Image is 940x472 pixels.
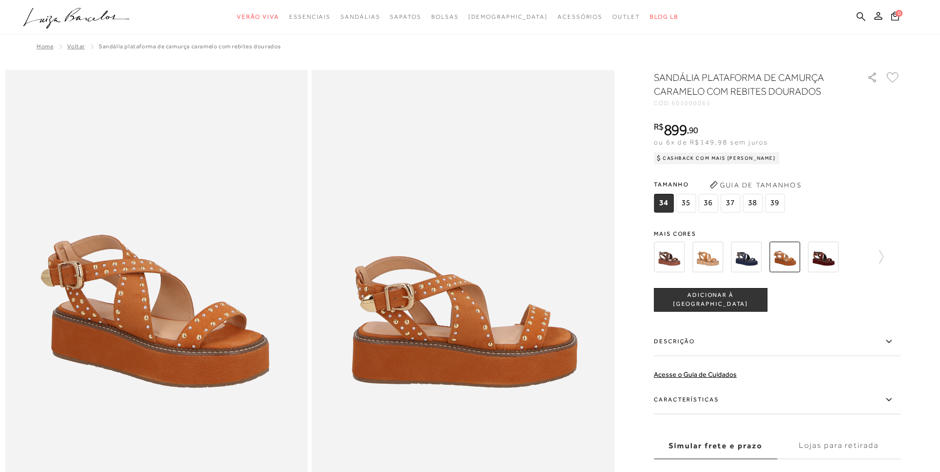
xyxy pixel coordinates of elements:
span: 36 [698,194,718,213]
a: noSubCategoriesText [340,8,380,26]
span: SANDÁLIA PLATAFORMA DE CAMURÇA CARAMELO COM REBITES DOURADOS [99,43,281,50]
span: ADICIONAR À [GEOGRAPHIC_DATA] [654,291,767,308]
span: BLOG LB [650,13,678,20]
a: noSubCategoriesText [468,8,548,26]
label: Simular frete e prazo [654,433,777,459]
span: 35 [676,194,696,213]
span: Essenciais [289,13,331,20]
label: Descrição [654,327,901,356]
a: Acesse o Guia de Cuidados [654,370,737,378]
label: Características [654,386,901,414]
a: noSubCategoriesText [390,8,421,26]
a: BLOG LB [650,8,678,26]
img: SANDÁLIA FLATFORM EM COURO CAFÉ COM TACHAS E SALTO DE CORTIÇA [654,242,684,272]
span: Verão Viva [237,13,279,20]
span: 34 [654,194,674,213]
img: SANDÁLIA PLATAFORMA DE CAMURÇA AZUL NAVAL COM REBITES DOURADOS [731,242,761,272]
i: R$ [654,122,664,131]
span: 605000065 [672,100,711,107]
a: Voltar [67,43,85,50]
span: Mais cores [654,231,901,237]
img: SANDÁLIA FLATFORM EM COURO CARAMELO COM TACHAS E SALTO DE CORTIÇA [692,242,723,272]
span: Tamanho [654,177,787,192]
span: Sapatos [390,13,421,20]
div: CÓD: [654,100,851,106]
label: Lojas para retirada [777,433,901,459]
span: [DEMOGRAPHIC_DATA] [468,13,548,20]
span: 0 [896,10,902,17]
span: 90 [689,125,698,135]
div: Cashback com Mais [PERSON_NAME] [654,152,780,164]
a: noSubCategoriesText [558,8,602,26]
a: noSubCategoriesText [612,8,640,26]
button: ADICIONAR À [GEOGRAPHIC_DATA] [654,288,767,312]
span: Sandálias [340,13,380,20]
a: noSubCategoriesText [431,8,459,26]
img: SANDÁLIA PLATAFORMA DE CAMURÇA CARAMELO COM REBITES DOURADOS [769,242,800,272]
span: 899 [664,121,687,139]
span: Bolsas [431,13,459,20]
span: 38 [743,194,762,213]
span: Acessórios [558,13,602,20]
a: noSubCategoriesText [289,8,331,26]
span: Outlet [612,13,640,20]
span: 39 [765,194,785,213]
span: 37 [720,194,740,213]
img: SANDÁLIA PLATAFORMA DE CAMURÇA MARSALA COM REBITES DOURADOS [808,242,838,272]
button: 0 [888,11,902,24]
a: Home [37,43,53,50]
button: Guia de Tamanhos [706,177,805,193]
i: , [687,126,698,135]
span: ou 6x de R$149,98 sem juros [654,138,768,146]
a: noSubCategoriesText [237,8,279,26]
h1: SANDÁLIA PLATAFORMA DE CAMURÇA CARAMELO COM REBITES DOURADOS [654,71,839,98]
